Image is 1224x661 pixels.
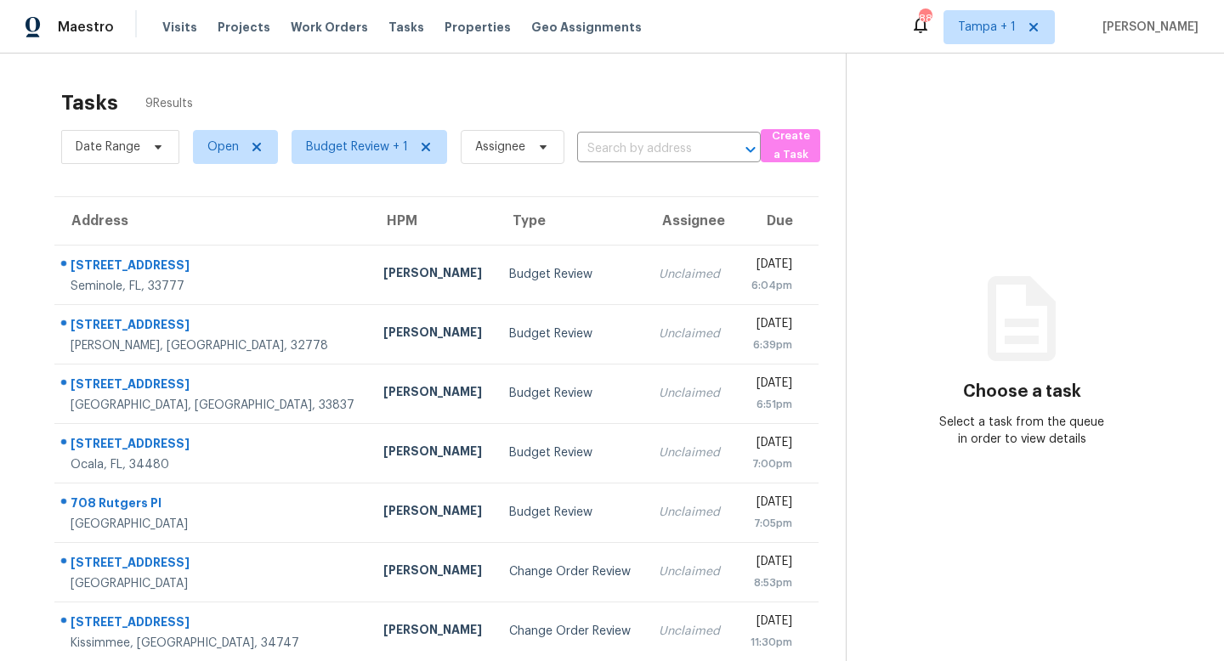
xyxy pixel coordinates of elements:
div: Unclaimed [659,563,720,580]
span: 9 Results [145,95,193,112]
h3: Choose a task [963,383,1081,400]
div: [PERSON_NAME] [383,383,483,404]
span: Properties [445,19,511,36]
button: Open [739,138,762,161]
div: [PERSON_NAME] [383,562,483,583]
div: [STREET_ADDRESS] [71,613,356,635]
div: [STREET_ADDRESS] [71,316,356,337]
div: [DATE] [748,494,793,515]
th: Assignee [645,197,734,245]
div: Change Order Review [509,563,632,580]
div: Unclaimed [659,623,720,640]
div: 6:39pm [748,336,793,353]
span: Work Orders [291,19,368,36]
div: Select a task from the queue in order to view details [934,414,1109,448]
div: [PERSON_NAME] [383,264,483,285]
span: Date Range [76,138,140,155]
div: [DATE] [748,256,793,277]
span: Geo Assignments [531,19,642,36]
div: 6:04pm [748,277,793,294]
div: [GEOGRAPHIC_DATA], [GEOGRAPHIC_DATA], 33837 [71,397,356,414]
div: [STREET_ADDRESS] [71,554,356,575]
h2: Tasks [61,94,118,111]
div: Unclaimed [659,385,720,402]
th: HPM [370,197,496,245]
th: Address [54,197,370,245]
div: [GEOGRAPHIC_DATA] [71,575,356,592]
div: Change Order Review [509,623,632,640]
div: [DATE] [748,315,793,336]
div: Budget Review [509,444,632,461]
div: [STREET_ADDRESS] [71,435,356,456]
div: Ocala, FL, 34480 [71,456,356,473]
div: Budget Review [509,325,632,342]
div: Unclaimed [659,444,720,461]
div: [DATE] [748,553,793,574]
span: Maestro [58,19,114,36]
span: Open [207,138,239,155]
div: [GEOGRAPHIC_DATA] [71,516,356,533]
div: [STREET_ADDRESS] [71,257,356,278]
div: [DATE] [748,375,793,396]
span: Assignee [475,138,525,155]
div: Budget Review [509,385,632,402]
div: [PERSON_NAME] [383,621,483,642]
div: Unclaimed [659,325,720,342]
div: 88 [919,10,931,27]
div: [PERSON_NAME], [GEOGRAPHIC_DATA], 32778 [71,337,356,354]
th: Type [496,197,645,245]
div: 7:05pm [748,515,793,532]
div: Seminole, FL, 33777 [71,278,356,295]
span: [PERSON_NAME] [1096,19,1198,36]
th: Due [734,197,819,245]
span: Tasks [388,21,424,33]
div: Unclaimed [659,504,720,521]
span: Budget Review + 1 [306,138,408,155]
div: [DATE] [748,434,793,455]
div: [PERSON_NAME] [383,443,483,464]
span: Visits [162,19,197,36]
div: [STREET_ADDRESS] [71,376,356,397]
div: Kissimmee, [GEOGRAPHIC_DATA], 34747 [71,635,356,652]
div: Budget Review [509,504,632,521]
span: Projects [218,19,270,36]
div: 708 Rutgers Pl [71,494,356,516]
span: Tampa + 1 [958,19,1016,36]
div: [DATE] [748,613,793,634]
div: Unclaimed [659,266,720,283]
div: [PERSON_NAME] [383,324,483,345]
div: [PERSON_NAME] [383,502,483,523]
button: Create a Task [761,129,820,162]
div: 11:30pm [748,634,793,651]
input: Search by address [577,136,713,162]
div: 8:53pm [748,574,793,591]
div: Budget Review [509,266,632,283]
div: 6:51pm [748,396,793,413]
div: 7:00pm [748,455,793,472]
span: Create a Task [769,127,812,166]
